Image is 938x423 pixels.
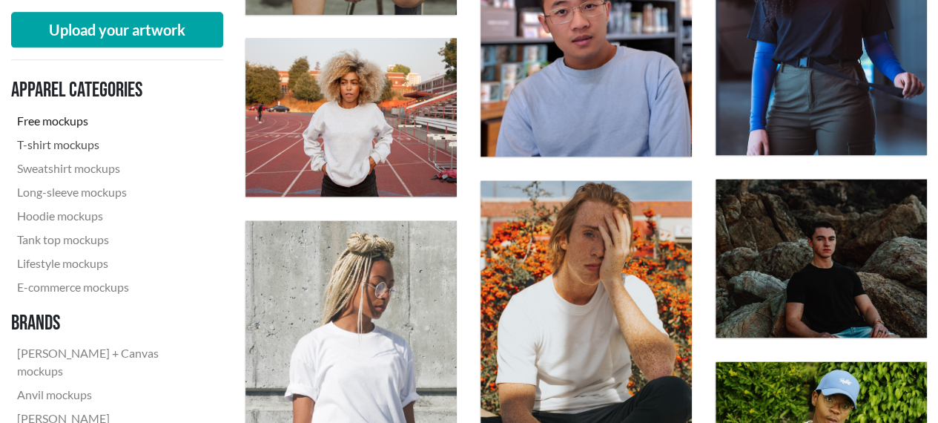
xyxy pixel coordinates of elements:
img: woman with curly bleached hair wearing a light gray crew neck sweatshirt on a running track [245,38,457,197]
a: Long-sleeve mockups [11,180,211,204]
a: Sweatshirt mockups [11,157,211,180]
a: Hoodie mockups [11,204,211,228]
a: Free mockups [11,109,211,133]
button: Upload your artwork [11,12,223,47]
a: [PERSON_NAME] + Canvas mockups [11,341,211,383]
a: Tank top mockups [11,228,211,252]
a: Anvil mockups [11,383,211,407]
a: E-commerce mockups [11,275,211,299]
h3: Apparel categories [11,78,211,103]
a: T-shirt mockups [11,133,211,157]
h3: Brands [11,311,211,336]
img: muscled young man wearing a black crew neck T-shirt near rocks [716,179,927,338]
a: Lifestyle mockups [11,252,211,275]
